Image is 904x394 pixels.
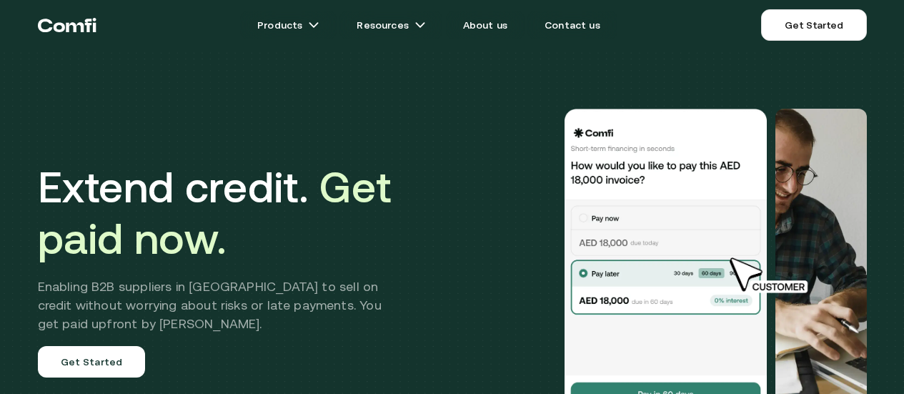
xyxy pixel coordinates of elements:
[240,11,337,39] a: Productsarrow icons
[339,11,442,39] a: Resourcesarrow icons
[308,19,319,31] img: arrow icons
[38,346,146,378] a: Get Started
[446,11,525,39] a: About us
[38,162,403,265] h1: Extend credit.
[527,11,617,39] a: Contact us
[719,255,823,295] img: cursor
[761,9,866,41] a: Get Started
[38,277,403,333] h2: Enabling B2B suppliers in [GEOGRAPHIC_DATA] to sell on credit without worrying about risks or lat...
[414,19,426,31] img: arrow icons
[38,4,96,46] a: Return to the top of the Comfi home page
